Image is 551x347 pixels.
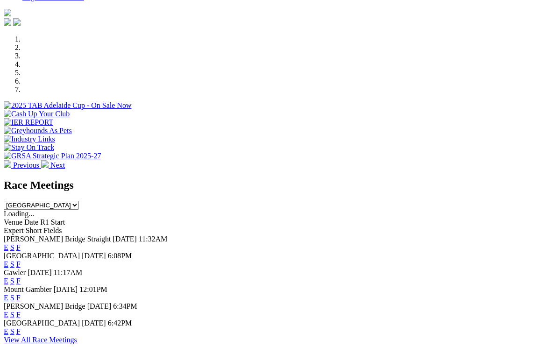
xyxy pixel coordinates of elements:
[16,260,21,268] a: F
[4,9,11,16] img: logo-grsa-white.png
[10,260,14,268] a: S
[24,218,38,226] span: Date
[10,277,14,285] a: S
[4,143,54,152] img: Stay On Track
[139,235,168,243] span: 11:32AM
[4,227,24,234] span: Expert
[16,294,21,302] a: F
[10,311,14,319] a: S
[41,160,49,168] img: chevron-right-pager-white.svg
[4,179,547,191] h2: Race Meetings
[4,235,111,243] span: [PERSON_NAME] Bridge Straight
[4,210,34,218] span: Loading...
[4,161,41,169] a: Previous
[4,252,80,260] span: [GEOGRAPHIC_DATA]
[4,101,132,110] img: 2025 TAB Adelaide Cup - On Sale Now
[10,294,14,302] a: S
[4,243,8,251] a: E
[113,302,137,310] span: 6:34PM
[82,252,106,260] span: [DATE]
[4,18,11,26] img: facebook.svg
[4,160,11,168] img: chevron-left-pager-white.svg
[4,277,8,285] a: E
[87,302,112,310] span: [DATE]
[108,319,132,327] span: 6:42PM
[82,319,106,327] span: [DATE]
[79,285,107,293] span: 12:01PM
[108,252,132,260] span: 6:08PM
[4,285,52,293] span: Mount Gambier
[4,336,77,344] a: View All Race Meetings
[40,218,65,226] span: R1 Start
[4,327,8,335] a: E
[16,277,21,285] a: F
[13,161,39,169] span: Previous
[10,327,14,335] a: S
[4,118,53,127] img: IER REPORT
[26,227,42,234] span: Short
[4,311,8,319] a: E
[113,235,137,243] span: [DATE]
[16,311,21,319] a: F
[4,110,70,118] img: Cash Up Your Club
[10,243,14,251] a: S
[4,152,101,160] img: GRSA Strategic Plan 2025-27
[54,285,78,293] span: [DATE]
[43,227,62,234] span: Fields
[4,302,85,310] span: [PERSON_NAME] Bridge
[54,269,83,276] span: 11:17AM
[4,319,80,327] span: [GEOGRAPHIC_DATA]
[16,327,21,335] a: F
[4,135,55,143] img: Industry Links
[16,243,21,251] a: F
[13,18,21,26] img: twitter.svg
[4,127,72,135] img: Greyhounds As Pets
[4,269,26,276] span: Gawler
[28,269,52,276] span: [DATE]
[4,260,8,268] a: E
[4,294,8,302] a: E
[41,161,65,169] a: Next
[4,218,22,226] span: Venue
[50,161,65,169] span: Next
